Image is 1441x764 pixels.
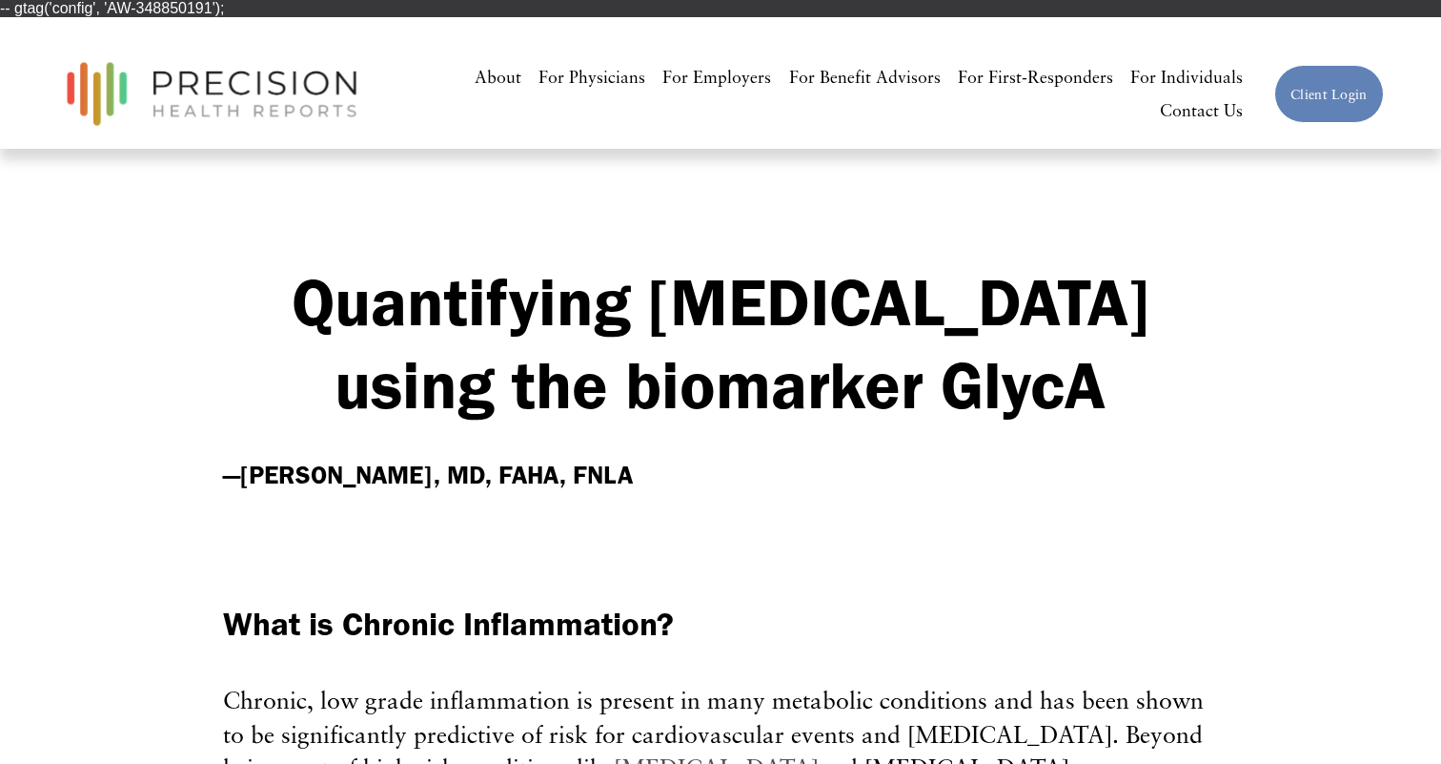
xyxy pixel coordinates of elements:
[538,60,645,94] a: For Physicians
[1160,94,1243,129] a: Contact Us
[662,60,771,94] a: For Employers
[57,53,366,134] img: Precision Health Reports
[1130,60,1243,94] a: For Individuals
[223,459,633,490] strong: —[PERSON_NAME], MD, FAHA, FNLA
[958,60,1113,94] a: For First-Responders
[292,261,1167,425] strong: Quantifying [MEDICAL_DATA] using the biomarker GlycA
[789,60,941,94] a: For Benefit Advisors
[223,604,674,644] span: What is Chronic Inflammation?
[1274,65,1383,123] a: Client Login
[475,60,521,94] a: About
